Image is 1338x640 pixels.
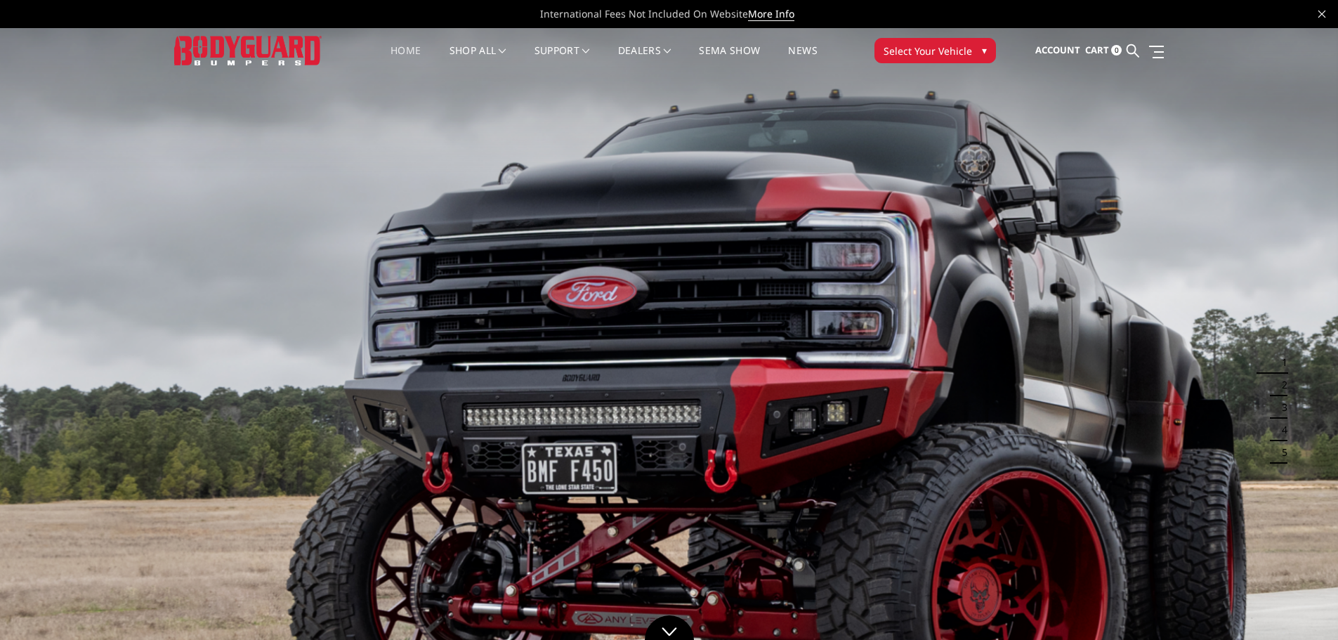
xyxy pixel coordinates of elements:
a: Support [534,46,590,73]
button: Select Your Vehicle [874,38,996,63]
a: shop all [450,46,506,73]
a: News [788,46,817,73]
button: 5 of 5 [1273,441,1287,464]
a: Home [391,46,421,73]
button: 2 of 5 [1273,374,1287,396]
a: Click to Down [645,615,694,640]
span: Cart [1085,44,1109,56]
a: Cart 0 [1085,32,1122,70]
button: 1 of 5 [1273,351,1287,374]
span: Account [1035,44,1080,56]
a: Account [1035,32,1080,70]
a: More Info [748,7,794,21]
a: SEMA Show [699,46,760,73]
span: Select Your Vehicle [884,44,972,58]
button: 3 of 5 [1273,396,1287,419]
span: ▾ [982,43,987,58]
a: Dealers [618,46,671,73]
iframe: Chat Widget [1268,573,1338,640]
button: 4 of 5 [1273,419,1287,441]
img: BODYGUARD BUMPERS [174,36,322,65]
span: 0 [1111,45,1122,55]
